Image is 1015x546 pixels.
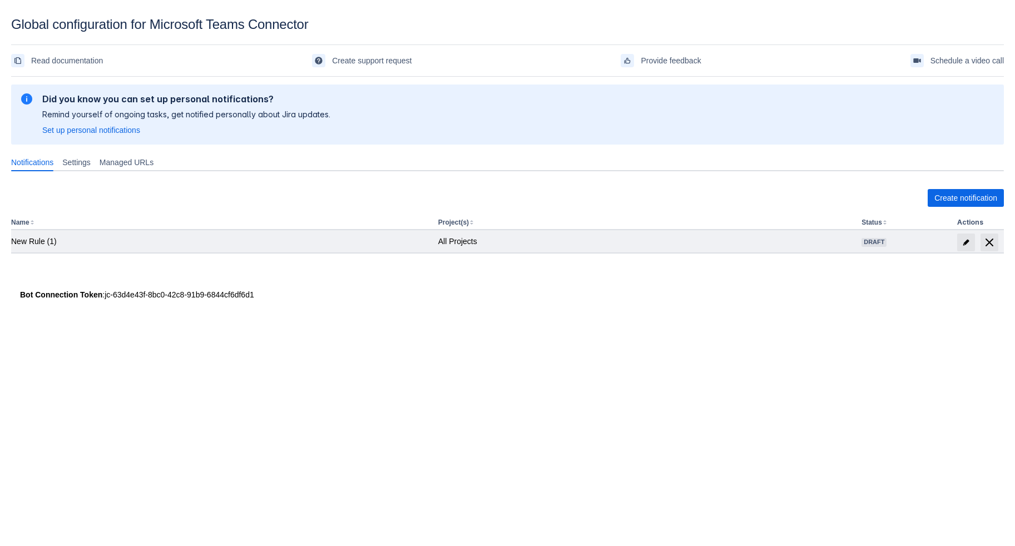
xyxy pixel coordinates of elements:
span: videoCall [913,56,922,65]
strong: Bot Connection Token [20,290,102,299]
span: documentation [13,56,22,65]
span: Create support request [332,52,412,70]
div: New Rule (1) [11,236,429,247]
span: Read documentation [31,52,103,70]
span: Provide feedback [641,52,701,70]
p: Remind yourself of ongoing tasks, get notified personally about Jira updates. [42,109,330,120]
a: Schedule a video call [910,52,1004,70]
button: Create notification [928,189,1004,207]
span: Settings [62,157,91,168]
a: Read documentation [11,52,103,70]
span: delete [983,236,996,249]
th: Actions [953,216,1004,230]
span: support [314,56,323,65]
span: Draft [861,239,887,245]
button: Project(s) [438,219,469,226]
a: Create support request [312,52,412,70]
span: information [20,92,33,106]
a: Set up personal notifications [42,125,140,136]
div: Global configuration for Microsoft Teams Connector [11,17,1004,32]
button: Name [11,219,29,226]
span: edit [962,238,971,247]
span: Create notification [934,189,997,207]
div: All Projects [438,236,853,247]
span: feedback [623,56,632,65]
span: Managed URLs [100,157,154,168]
span: Schedule a video call [930,52,1004,70]
button: Status [861,219,882,226]
div: : jc-63d4e43f-8bc0-42c8-91b9-6844cf6df6d1 [20,289,995,300]
a: Provide feedback [621,52,701,70]
h2: Did you know you can set up personal notifications? [42,93,330,105]
span: Notifications [11,157,53,168]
